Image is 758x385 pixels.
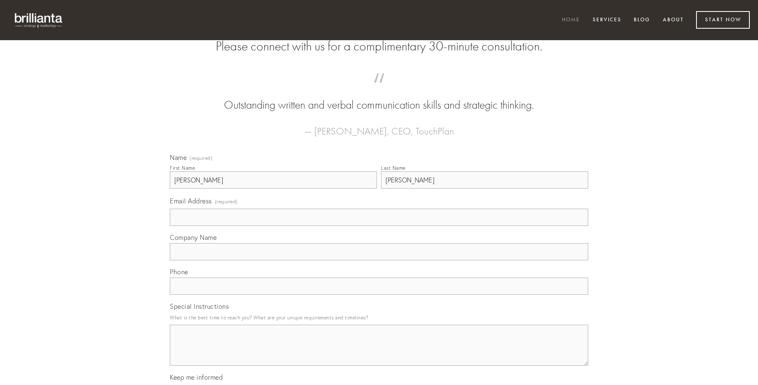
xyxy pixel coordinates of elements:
[170,312,588,323] p: What is the best time to reach you? What are your unique requirements and timelines?
[183,113,575,139] figcaption: — [PERSON_NAME], CEO, TouchPlan
[557,14,585,27] a: Home
[170,302,229,310] span: Special Instructions
[183,81,575,113] blockquote: Outstanding written and verbal communication skills and strategic thinking.
[170,165,195,171] div: First Name
[658,14,689,27] a: About
[189,156,212,161] span: (required)
[628,14,655,27] a: Blog
[8,8,70,32] img: brillianta - research, strategy, marketing
[170,153,187,162] span: Name
[587,14,627,27] a: Services
[170,39,588,54] h2: Please connect with us for a complimentary 30-minute consultation.
[170,373,223,381] span: Keep me informed
[170,197,212,205] span: Email Address
[381,165,406,171] div: Last Name
[696,11,750,29] a: Start Now
[170,233,217,241] span: Company Name
[170,268,188,276] span: Phone
[183,81,575,97] span: “
[215,196,238,207] span: (required)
